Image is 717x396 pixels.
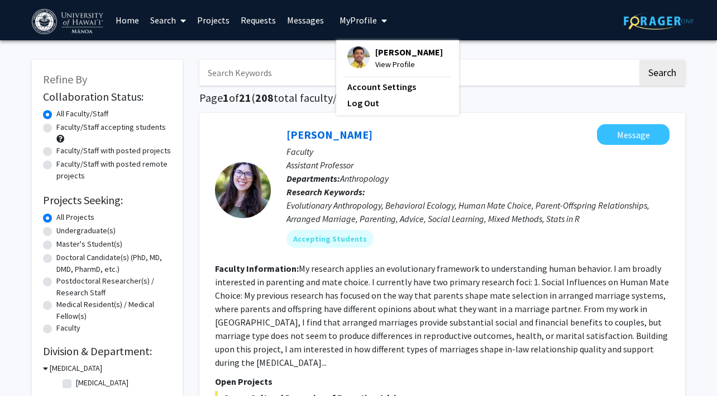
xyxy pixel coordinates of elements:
[340,15,377,26] span: My Profile
[235,1,281,40] a: Requests
[56,108,108,120] label: All Faculty/Staff
[32,9,106,34] img: University of Hawaiʻi at Mānoa Logo
[192,1,235,40] a: Projects
[347,96,448,110] a: Log Out
[215,375,670,388] p: Open Projects
[56,275,171,299] label: Postdoctoral Researcher(s) / Research Staff
[286,173,340,184] b: Departments:
[56,121,166,133] label: Faculty/Staff accepting students
[56,322,80,334] label: Faculty
[8,346,47,388] iframe: Chat
[281,1,329,40] a: Messages
[286,158,670,172] p: Assistant Professor
[286,199,670,225] div: Evolutionary Anthropology, Behavioral Ecology, Human Mate Choice, Parent-Offspring Relationships,...
[340,173,389,184] span: Anthropology
[375,58,443,70] span: View Profile
[639,60,685,86] button: Search
[43,72,87,86] span: Refine By
[215,263,299,274] b: Faculty Information:
[597,124,670,145] button: Message Elizabeth Agey
[347,46,370,68] img: Profile Picture
[286,186,365,197] b: Research Keywords:
[56,225,116,237] label: Undergraduate(s)
[56,158,171,182] label: Faculty/Staff with posted remote projects
[110,1,145,40] a: Home
[43,90,171,103] h2: Collaboration Status:
[255,91,274,105] span: 208
[76,377,128,389] label: [MEDICAL_DATA]
[286,128,372,142] a: [PERSON_NAME]
[286,145,670,158] p: Faculty
[347,80,448,93] a: Account Settings
[56,211,94,223] label: All Projects
[199,91,685,105] h1: Page of ( total faculty/staff results)
[286,230,374,248] mat-chip: Accepting Students
[56,299,171,322] label: Medical Resident(s) / Medical Fellow(s)
[215,263,669,368] fg-read-more: My research applies an evolutionary framework to understanding human behavior. I am broadly inter...
[56,252,171,275] label: Doctoral Candidate(s) (PhD, MD, DMD, PharmD, etc.)
[199,60,638,86] input: Search Keywords
[223,91,229,105] span: 1
[145,1,192,40] a: Search
[375,46,443,58] span: [PERSON_NAME]
[43,194,171,207] h2: Projects Seeking:
[347,46,443,70] div: Profile Picture[PERSON_NAME]View Profile
[239,91,251,105] span: 21
[56,145,171,157] label: Faculty/Staff with posted projects
[624,12,694,30] img: ForagerOne Logo
[43,345,171,358] h2: Division & Department:
[50,362,102,374] h3: [MEDICAL_DATA]
[56,238,122,250] label: Master's Student(s)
